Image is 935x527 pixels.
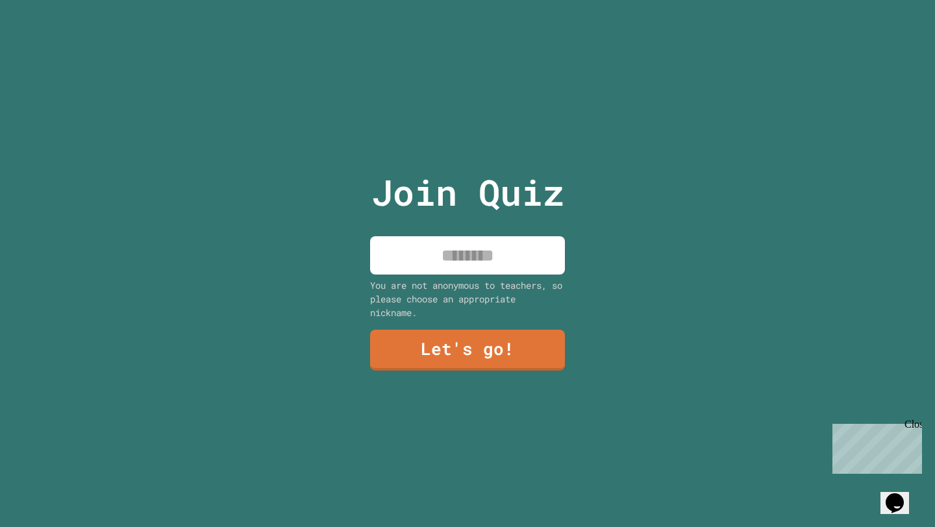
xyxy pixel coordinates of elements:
[5,5,90,82] div: Chat with us now!Close
[827,419,922,474] iframe: chat widget
[371,165,564,219] p: Join Quiz
[370,278,565,319] div: You are not anonymous to teachers, so please choose an appropriate nickname.
[880,475,922,514] iframe: chat widget
[370,330,565,371] a: Let's go!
